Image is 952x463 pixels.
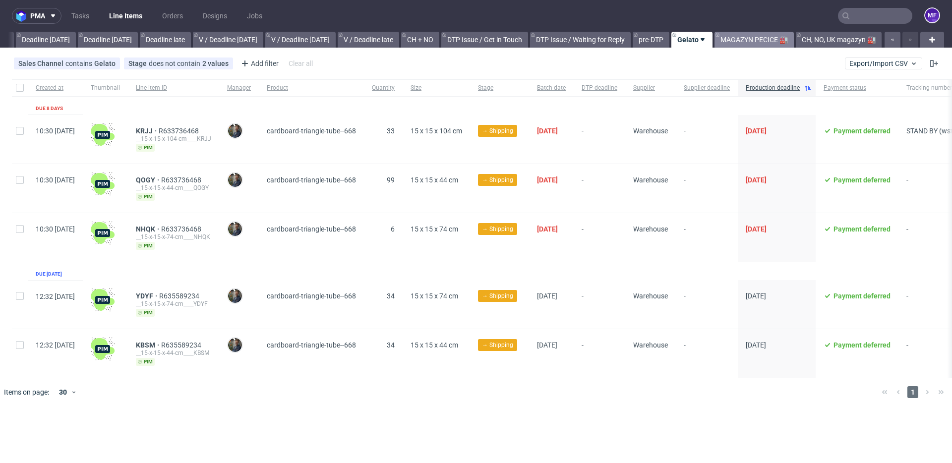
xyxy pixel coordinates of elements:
[684,292,730,317] span: -
[103,8,148,24] a: Line Items
[411,84,462,92] span: Size
[633,176,668,184] span: Warehouse
[136,292,159,300] a: YDYF
[833,176,891,184] span: Payment deferred
[530,32,631,48] a: DTP Issue / Waiting for Reply
[411,341,458,349] span: 15 x 15 x 44 cm
[478,84,521,92] span: Stage
[136,127,159,135] span: KRJJ
[4,387,49,397] span: Items on page:
[746,225,767,233] span: [DATE]
[849,59,918,67] span: Export/Import CSV
[18,59,65,67] span: Sales Channel
[16,10,30,22] img: logo
[136,341,161,349] a: KBSM
[136,135,211,143] div: __15-x-15-x-104-cm____KRJJ
[136,358,155,366] span: pim
[36,292,75,300] span: 12:32 [DATE]
[36,270,62,278] div: Due [DATE]
[714,32,794,48] a: MAGAZYN PECICE 🏭
[65,8,95,24] a: Tasks
[91,288,115,312] img: wHgJFi1I6lmhQAAAABJRU5ErkJggg==
[91,221,115,245] img: wHgJFi1I6lmhQAAAABJRU5ErkJggg==
[156,8,189,24] a: Orders
[136,242,155,250] span: pim
[582,225,617,250] span: -
[925,8,939,22] figcaption: MF
[537,341,557,349] span: [DATE]
[237,56,281,71] div: Add filter
[228,222,242,236] img: Maciej Sobola
[228,124,242,138] img: Maciej Sobola
[36,105,63,113] div: Due 8 days
[411,127,462,135] span: 15 x 15 x 104 cm
[136,233,211,241] div: __15-x-15-x-74-cm____NHQK
[582,341,617,366] span: -
[94,59,116,67] div: Gelato
[391,225,395,233] span: 6
[482,341,513,349] span: → Shipping
[671,32,713,48] a: Gelato
[136,193,155,201] span: pim
[684,341,730,366] span: -
[338,32,399,48] a: V / Deadline late
[537,127,558,135] span: [DATE]
[16,32,76,48] a: Deadline [DATE]
[65,59,94,67] span: contains
[746,341,766,349] span: [DATE]
[582,84,617,92] span: DTP deadline
[633,84,668,92] span: Supplier
[833,341,891,349] span: Payment deferred
[537,292,557,300] span: [DATE]
[136,349,211,357] div: __15-x-15-x-44-cm____KBSM
[387,127,395,135] span: 33
[91,172,115,196] img: wHgJFi1I6lmhQAAAABJRU5ErkJggg==
[684,176,730,201] span: -
[372,84,395,92] span: Quantity
[36,341,75,349] span: 12:32 [DATE]
[411,292,458,300] span: 15 x 15 x 74 cm
[136,176,161,184] a: QOGY
[907,386,918,398] span: 1
[193,32,263,48] a: V / Deadline [DATE]
[746,176,767,184] span: [DATE]
[136,184,211,192] div: __15-x-15-x-44-cm____QOGY
[91,123,115,147] img: wHgJFi1I6lmhQAAAABJRU5ErkJggg==
[161,341,203,349] a: R635589234
[197,8,233,24] a: Designs
[241,8,268,24] a: Jobs
[159,127,201,135] a: R633736468
[482,126,513,135] span: → Shipping
[684,84,730,92] span: Supplier deadline
[537,176,558,184] span: [DATE]
[140,32,191,48] a: Deadline late
[267,84,356,92] span: Product
[149,59,202,67] span: does not contain
[833,127,891,135] span: Payment deferred
[128,59,149,67] span: Stage
[387,341,395,349] span: 34
[633,225,668,233] span: Warehouse
[136,144,155,152] span: pim
[227,84,251,92] span: Manager
[411,176,458,184] span: 15 x 15 x 44 cm
[36,225,75,233] span: 10:30 [DATE]
[202,59,229,67] div: 2 values
[833,225,891,233] span: Payment deferred
[228,173,242,187] img: Maciej Sobola
[91,337,115,361] img: wHgJFi1I6lmhQAAAABJRU5ErkJggg==
[633,341,668,349] span: Warehouse
[746,84,800,92] span: Production deadline
[136,225,161,233] a: NHQK
[441,32,528,48] a: DTP Issue / Get in Touch
[265,32,336,48] a: V / Deadline [DATE]
[582,127,617,152] span: -
[161,176,203,184] a: R633736468
[411,225,458,233] span: 15 x 15 x 74 cm
[36,127,75,135] span: 10:30 [DATE]
[537,225,558,233] span: [DATE]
